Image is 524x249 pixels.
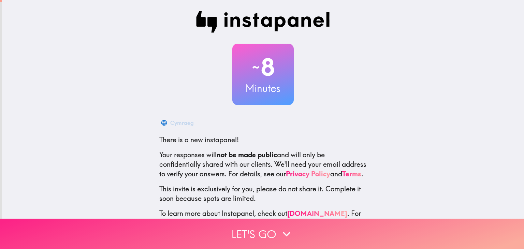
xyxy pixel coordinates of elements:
[251,57,261,77] span: ~
[159,184,367,203] p: This invite is exclusively for you, please do not share it. Complete it soon because spots are li...
[286,170,330,178] a: Privacy Policy
[287,209,347,218] a: [DOMAIN_NAME]
[170,118,194,128] div: Cymraeg
[159,135,239,144] span: There is a new instapanel!
[196,11,330,33] img: Instapanel
[342,170,361,178] a: Terms
[232,53,294,81] h2: 8
[232,81,294,96] h3: Minutes
[159,116,196,130] button: Cymraeg
[159,209,367,237] p: To learn more about Instapanel, check out . For questions or help, email us at .
[217,150,277,159] b: not be made public
[159,150,367,179] p: Your responses will and will only be confidentially shared with our clients. We'll need your emai...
